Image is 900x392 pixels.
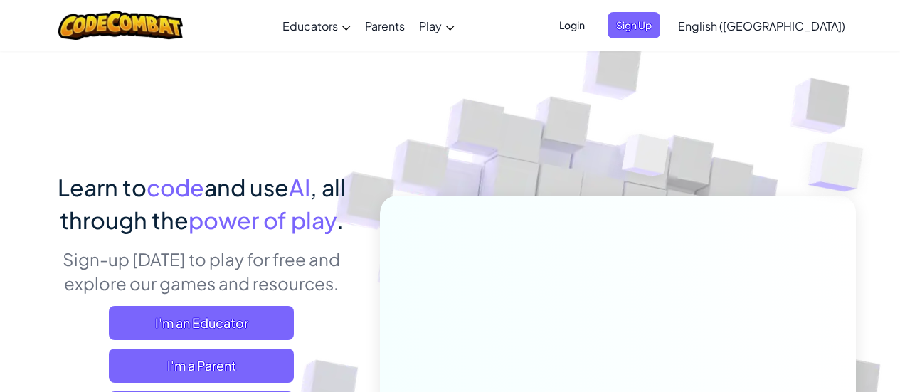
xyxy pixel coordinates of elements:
span: AI [289,173,310,201]
span: Play [419,18,442,33]
button: Login [551,12,593,38]
button: Sign Up [608,12,660,38]
span: and use [204,173,289,201]
a: English ([GEOGRAPHIC_DATA]) [671,6,852,45]
p: Sign-up [DATE] to play for free and explore our games and resources. [45,247,359,295]
span: power of play [189,206,337,234]
span: Learn to [58,173,147,201]
a: I'm a Parent [109,349,294,383]
a: Play [412,6,462,45]
span: code [147,173,204,201]
a: I'm an Educator [109,306,294,340]
span: . [337,206,344,234]
a: Parents [358,6,412,45]
span: Educators [282,18,338,33]
img: Overlap cubes [595,106,697,212]
img: CodeCombat logo [58,11,183,40]
span: English ([GEOGRAPHIC_DATA]) [678,18,845,33]
a: Educators [275,6,358,45]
